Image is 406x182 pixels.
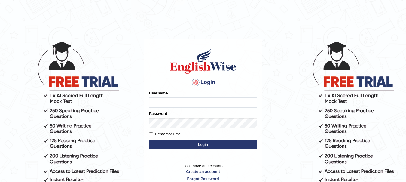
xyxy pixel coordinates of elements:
label: Password [149,111,167,116]
button: Login [149,140,257,149]
h4: Login [149,78,257,87]
img: Logo of English Wise sign in for intelligent practice with AI [169,48,237,75]
input: Remember me [149,132,153,136]
a: Create an account [149,169,257,174]
a: Forgot Password [149,176,257,182]
p: Don't have an account? [149,163,257,182]
label: Username [149,90,168,96]
label: Remember me [149,131,181,137]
